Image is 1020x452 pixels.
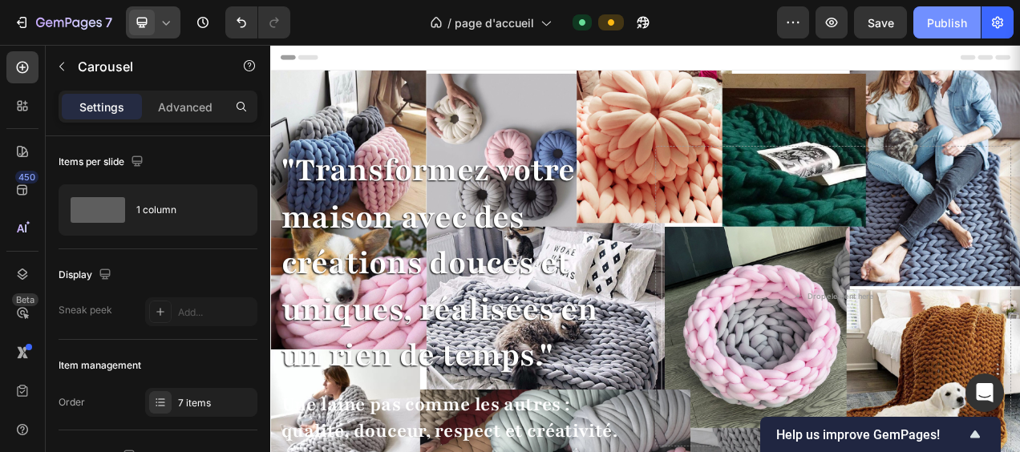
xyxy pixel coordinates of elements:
[927,14,967,31] div: Publish
[59,151,147,173] div: Items per slide
[59,264,115,286] div: Display
[854,6,907,38] button: Save
[225,6,290,38] div: Undo/Redo
[59,303,112,317] div: Sneak peek
[690,317,775,329] div: Drop element here
[913,6,981,38] button: Publish
[270,45,1020,452] iframe: Design area
[78,57,214,76] p: Carousel
[868,16,894,30] span: Save
[59,358,141,373] div: Item management
[136,192,234,228] div: 1 column
[776,427,965,442] span: Help us improve GemPages!
[447,14,451,31] span: /
[158,99,212,115] p: Advanced
[59,395,85,410] div: Order
[12,293,38,306] div: Beta
[6,6,119,38] button: 7
[15,171,38,184] div: 450
[455,14,534,31] span: page d'accueil
[965,373,1004,412] div: Open Intercom Messenger
[178,396,253,410] div: 7 items
[776,425,985,444] button: Show survey - Help us improve GemPages!
[14,134,420,426] strong: "Transformez votre maison avec des créations douces et uniques, réalisées en un rien de temps."
[79,99,124,115] p: Settings
[105,13,112,32] p: 7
